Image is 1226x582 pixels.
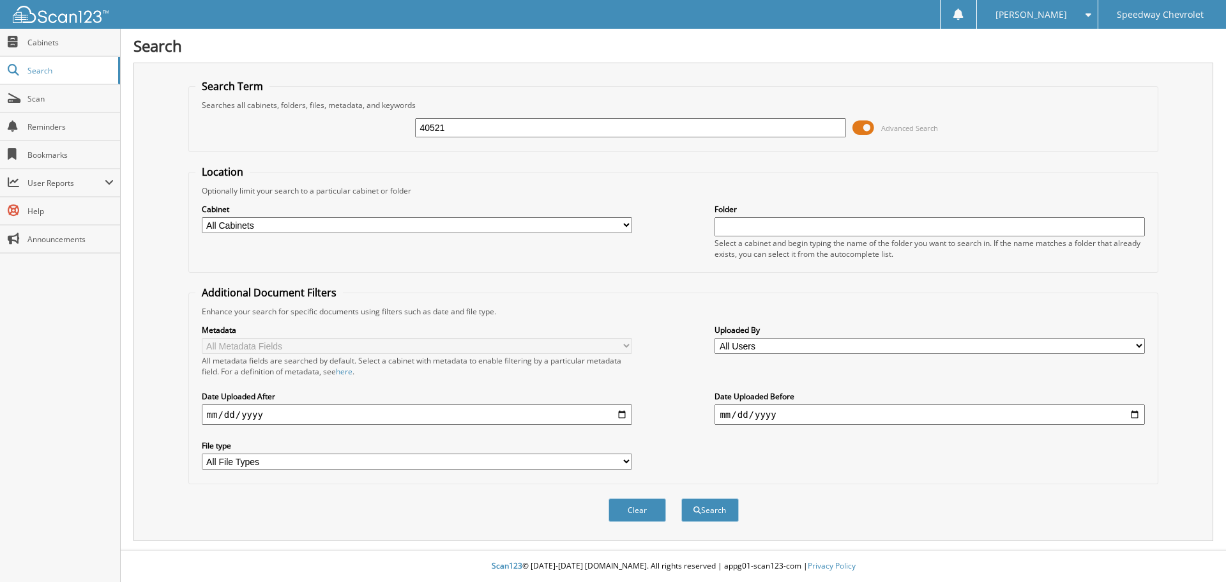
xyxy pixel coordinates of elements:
div: All metadata fields are searched by default. Select a cabinet with metadata to enable filtering b... [202,355,632,377]
span: Help [27,206,114,217]
span: Speedway Chevrolet [1117,11,1204,19]
span: Announcements [27,234,114,245]
label: Date Uploaded After [202,391,632,402]
span: User Reports [27,178,105,188]
label: Cabinet [202,204,632,215]
iframe: Chat Widget [1162,521,1226,582]
input: end [715,404,1145,425]
div: Select a cabinet and begin typing the name of the folder you want to search in. If the name match... [715,238,1145,259]
div: Optionally limit your search to a particular cabinet or folder [195,185,1152,196]
label: File type [202,440,632,451]
label: Date Uploaded Before [715,391,1145,402]
label: Folder [715,204,1145,215]
div: Enhance your search for specific documents using filters such as date and file type. [195,306,1152,317]
span: Bookmarks [27,149,114,160]
a: Privacy Policy [808,560,856,571]
span: Search [27,65,112,76]
img: scan123-logo-white.svg [13,6,109,23]
button: Clear [609,498,666,522]
span: [PERSON_NAME] [995,11,1067,19]
button: Search [681,498,739,522]
span: Reminders [27,121,114,132]
label: Uploaded By [715,325,1145,335]
input: start [202,404,632,425]
legend: Additional Document Filters [195,286,343,300]
span: Scan [27,93,114,104]
span: Scan123 [492,560,522,571]
a: here [336,366,352,377]
div: Searches all cabinets, folders, files, metadata, and keywords [195,100,1152,111]
legend: Location [195,165,250,179]
legend: Search Term [195,79,269,93]
span: Cabinets [27,37,114,48]
label: Metadata [202,325,632,335]
span: Advanced Search [881,123,938,133]
h1: Search [133,35,1213,56]
div: © [DATE]-[DATE] [DOMAIN_NAME]. All rights reserved | appg01-scan123-com | [121,551,1226,582]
